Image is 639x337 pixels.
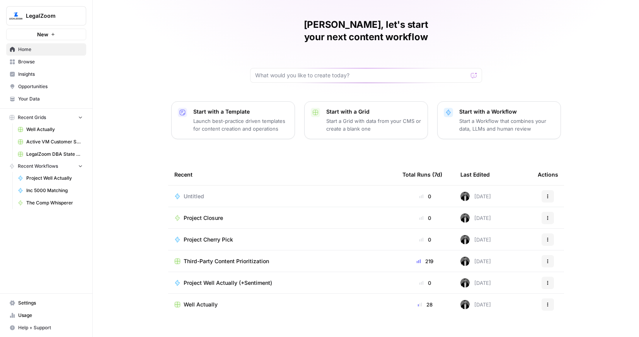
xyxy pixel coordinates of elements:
span: Help + Support [18,324,83,331]
span: New [37,31,48,38]
a: Project Closure [174,214,390,222]
div: 0 [402,192,448,200]
div: Total Runs (7d) [402,164,442,185]
div: 0 [402,236,448,243]
span: Recent Grids [18,114,46,121]
p: Start a Grid with data from your CMS or create a blank one [326,117,421,133]
a: Settings [6,297,86,309]
a: Well Actually [174,301,390,308]
button: Recent Workflows [6,160,86,172]
a: Untitled [174,192,390,200]
button: New [6,29,86,40]
span: Third-Party Content Prioritization [184,257,269,265]
span: Usage [18,312,83,319]
p: Start a Workflow that combines your data, LLMs and human review [459,117,554,133]
span: LegalZoom DBA State Articles [26,151,83,158]
p: Start with a Template [193,108,288,116]
span: Recent Workflows [18,163,58,170]
a: The Comp Whisperer [14,197,86,209]
a: Your Data [6,93,86,105]
span: Settings [18,300,83,306]
span: Home [18,46,83,53]
div: 28 [402,301,448,308]
span: Inc 5000 Matching [26,187,83,194]
div: 219 [402,257,448,265]
span: Insights [18,71,83,78]
button: Help + Support [6,322,86,334]
button: Recent Grids [6,112,86,123]
img: agqtm212c27aeosmjiqx3wzecrl1 [460,257,470,266]
img: agqtm212c27aeosmjiqx3wzecrl1 [460,235,470,244]
div: [DATE] [460,213,491,223]
button: Start with a GridStart a Grid with data from your CMS or create a blank one [304,101,428,139]
a: Inc 5000 Matching [14,184,86,197]
span: Browse [18,58,83,65]
span: Untitled [184,192,204,200]
span: Well Actually [184,301,218,308]
div: [DATE] [460,235,491,244]
a: Home [6,43,86,56]
h1: [PERSON_NAME], let's start your next content workflow [250,19,482,43]
div: 0 [402,279,448,287]
div: Actions [538,164,558,185]
a: Active VM Customer Sorting [14,136,86,148]
div: [DATE] [460,278,491,288]
span: Well Actually [26,126,83,133]
img: agqtm212c27aeosmjiqx3wzecrl1 [460,192,470,201]
button: Start with a TemplateLaunch best-practice driven templates for content creation and operations [171,101,295,139]
div: [DATE] [460,257,491,266]
img: agqtm212c27aeosmjiqx3wzecrl1 [460,278,470,288]
span: Active VM Customer Sorting [26,138,83,145]
span: The Comp Whisperer [26,199,83,206]
img: LegalZoom Logo [9,9,23,23]
a: Project Cherry Pick [174,236,390,243]
a: Opportunities [6,80,86,93]
img: agqtm212c27aeosmjiqx3wzecrl1 [460,300,470,309]
span: Your Data [18,95,83,102]
span: Project Cherry Pick [184,236,233,243]
p: Start with a Grid [326,108,421,116]
div: [DATE] [460,300,491,309]
input: What would you like to create today? [255,71,468,79]
a: Project Well Actually [14,172,86,184]
a: Project Well Actually (+Sentiment) [174,279,390,287]
a: Third-Party Content Prioritization [174,257,390,265]
a: Usage [6,309,86,322]
div: 0 [402,214,448,222]
a: Browse [6,56,86,68]
span: Project Closure [184,214,223,222]
a: Well Actually [14,123,86,136]
span: Project Well Actually (+Sentiment) [184,279,272,287]
p: Start with a Workflow [459,108,554,116]
span: Project Well Actually [26,175,83,182]
a: Insights [6,68,86,80]
div: [DATE] [460,192,491,201]
span: Opportunities [18,83,83,90]
img: agqtm212c27aeosmjiqx3wzecrl1 [460,213,470,223]
div: Last Edited [460,164,490,185]
div: Recent [174,164,390,185]
span: LegalZoom [26,12,73,20]
a: LegalZoom DBA State Articles [14,148,86,160]
button: Start with a WorkflowStart a Workflow that combines your data, LLMs and human review [437,101,561,139]
button: Workspace: LegalZoom [6,6,86,26]
p: Launch best-practice driven templates for content creation and operations [193,117,288,133]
